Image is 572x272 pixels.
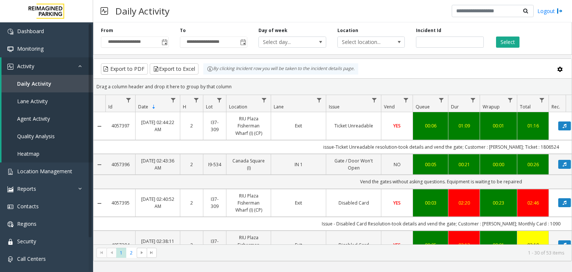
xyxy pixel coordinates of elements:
[1,57,93,75] a: Activity
[522,199,544,206] div: 02:46
[208,238,222,252] a: I37-309
[161,250,564,256] kendo-pager-info: 1 - 30 of 53 items
[208,161,222,168] a: I9-534
[276,161,321,168] a: IN 1
[147,248,157,258] span: Go to the last page
[520,104,531,110] span: Total
[1,110,93,127] a: Agent Activity
[160,37,168,47] span: Toggle popup
[484,241,512,249] div: 00:01
[537,7,563,15] a: Logout
[7,239,13,245] img: 'icon'
[93,123,105,129] a: Collapse Details
[484,199,512,206] a: 00:23
[384,104,395,110] span: Vend
[1,75,93,92] a: Daily Activity
[229,104,247,110] span: Location
[416,104,430,110] span: Queue
[7,186,13,192] img: 'icon'
[451,104,459,110] span: Dur
[17,80,51,87] span: Daily Activity
[183,104,186,110] span: H
[101,27,113,34] label: From
[453,199,475,206] div: 02:20
[7,29,13,35] img: 'icon'
[7,256,13,262] img: 'icon'
[208,196,222,210] a: I37-309
[337,27,358,34] label: Location
[386,122,408,129] a: YES
[417,241,444,249] a: 00:05
[7,169,13,175] img: 'icon'
[417,161,444,168] div: 00:05
[203,63,358,75] div: By clicking Incident row you will be taken to the incident details page.
[393,123,401,129] span: YES
[417,199,444,206] div: 00:03
[214,95,225,105] a: Lot Filter Menu
[185,161,198,168] a: 2
[17,28,44,35] span: Dashboard
[401,95,411,105] a: Vend Filter Menu
[393,242,401,248] span: YES
[274,104,284,110] span: Lane
[417,122,444,129] a: 00:06
[137,248,147,258] span: Go to the next page
[7,64,13,70] img: 'icon'
[112,2,173,20] h3: Daily Activity
[505,95,515,105] a: Wrapup Filter Menu
[207,66,213,72] img: infoIcon.svg
[206,104,213,110] span: Lot
[140,119,175,133] a: [DATE] 02:44:22 AM
[231,115,266,137] a: RIU Plaza Fisherman Wharf (I) (CP)
[1,92,93,110] a: Lane Activity
[124,95,134,105] a: Id Filter Menu
[496,37,519,48] button: Select
[140,238,175,252] a: [DATE] 02:38:11 AM
[101,2,108,20] img: pageIcon
[394,161,401,168] span: NO
[386,199,408,206] a: YES
[138,104,148,110] span: Date
[185,122,198,129] a: 2
[522,122,544,129] a: 01:16
[93,95,572,244] div: Data table
[239,37,247,47] span: Toggle popup
[93,200,105,206] a: Collapse Details
[108,104,112,110] span: Id
[259,95,269,105] a: Location Filter Menu
[140,196,175,210] a: [DATE] 02:40:52 AM
[453,122,475,129] div: 01:09
[140,157,175,171] a: [DATE] 02:43:36 AM
[331,122,376,129] a: Ticket Unreadable
[453,241,475,249] a: 02:13
[231,157,266,171] a: Canada Square (I)
[557,7,563,15] img: logout
[386,161,408,168] a: NO
[1,127,93,145] a: Quality Analysis
[331,241,376,249] a: Disabled Card
[185,241,198,249] a: 2
[393,200,401,206] span: YES
[110,161,131,168] a: 4057396
[314,95,324,105] a: Lane Filter Menu
[110,241,131,249] a: 4057394
[17,98,48,105] span: Lane Activity
[338,37,391,47] span: Select location...
[276,122,321,129] a: Exit
[453,161,475,168] a: 00:21
[17,255,46,262] span: Call Centers
[258,27,287,34] label: Day of week
[522,241,544,249] a: 02:19
[1,145,93,162] a: Heatmap
[436,95,447,105] a: Queue Filter Menu
[484,122,512,129] a: 00:01
[126,248,136,258] span: Page 2
[17,63,34,70] span: Activity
